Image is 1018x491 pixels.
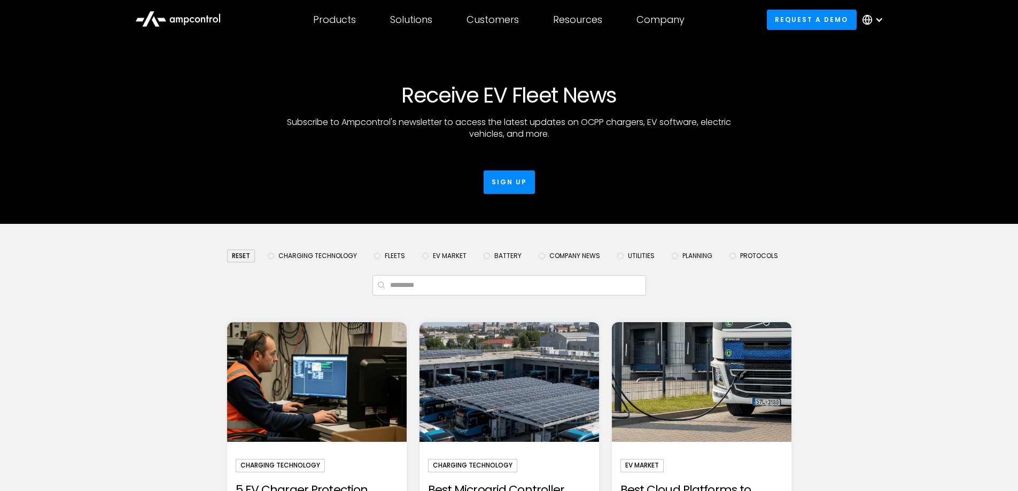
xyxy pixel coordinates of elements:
[313,14,356,26] div: Products
[278,252,357,260] span: Charging Technology
[390,14,432,26] div: Solutions
[740,252,778,260] span: Protocols
[484,170,535,194] a: Sign up
[494,252,522,260] span: Battery
[636,14,685,26] div: Company
[227,250,255,262] div: reset
[467,14,519,26] div: Customers
[428,459,517,472] div: Charging Technology
[628,252,655,260] span: Utilities
[620,459,664,472] div: EV Market
[549,252,600,260] span: Company News
[767,10,857,29] a: Request a demo
[236,459,325,472] div: Charging Technology
[321,82,697,108] h1: Receive EV Fleet News
[274,116,744,141] p: Subscribe to Ampcontrol's newsletter to access the latest updates on OCPP chargers, EV software, ...
[433,252,467,260] span: EV Market
[553,14,602,26] div: Resources
[682,252,712,260] span: Planning
[385,252,405,260] span: Fleets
